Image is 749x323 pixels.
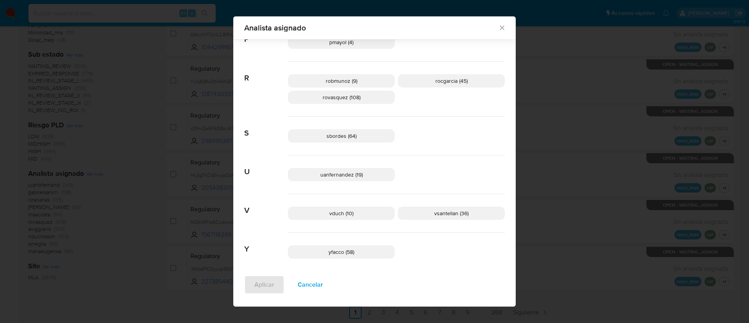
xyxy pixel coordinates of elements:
[323,93,360,101] span: rovasquez (108)
[288,275,333,294] button: Cancelar
[329,209,353,217] span: vduch (10)
[298,276,323,293] span: Cancelar
[329,38,353,46] span: pmayol (4)
[434,209,469,217] span: vsantellan (36)
[327,132,357,140] span: sbordes (64)
[244,155,288,177] span: U
[288,245,395,259] div: yfacco (58)
[398,74,505,87] div: rocgarcia (45)
[398,207,505,220] div: vsantellan (36)
[288,36,395,49] div: pmayol (4)
[288,168,395,181] div: uanfernandez (19)
[435,77,468,85] span: rocgarcia (45)
[244,24,498,32] span: Analista asignado
[326,77,357,85] span: robmunoz (9)
[244,194,288,215] span: V
[244,233,288,254] span: Y
[288,74,395,87] div: robmunoz (9)
[244,62,288,83] span: R
[498,24,505,31] button: Cerrar
[244,117,288,138] span: S
[288,129,395,143] div: sbordes (64)
[288,207,395,220] div: vduch (10)
[328,248,354,256] span: yfacco (58)
[320,171,363,178] span: uanfernandez (19)
[288,91,395,104] div: rovasquez (108)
